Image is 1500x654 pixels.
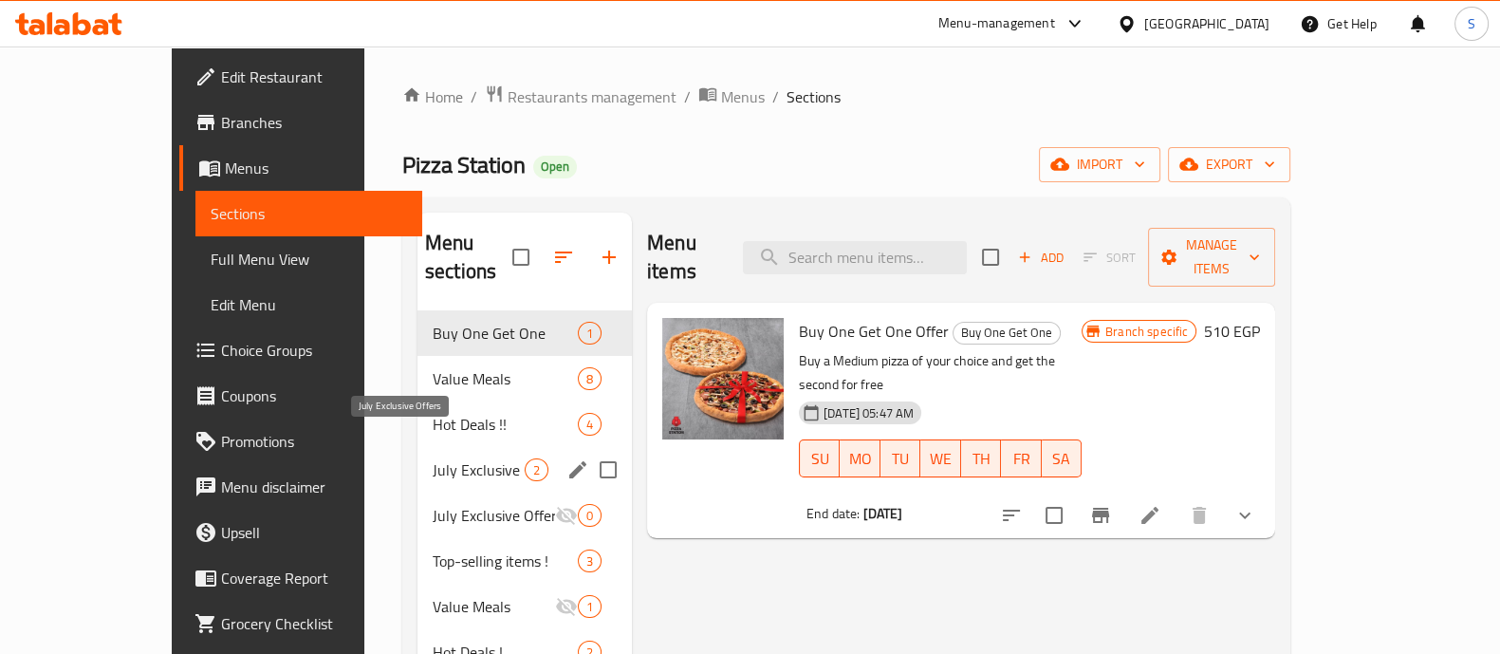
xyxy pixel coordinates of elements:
span: SA [1049,445,1074,473]
span: July Exclusive Offers [433,458,525,481]
a: Menus [179,145,422,191]
span: Coupons [221,384,407,407]
div: July Exclusive Offers2edit [417,447,632,493]
a: Edit Restaurant [179,54,422,100]
span: [DATE] 05:47 AM [816,404,921,422]
a: Branches [179,100,422,145]
span: Edit Restaurant [221,65,407,88]
span: July Exclusive Offers [433,504,555,527]
span: Grocery Checklist [221,612,407,635]
span: Open [533,159,577,175]
button: TH [961,439,1001,477]
div: Menu-management [938,12,1055,35]
span: 8 [579,370,601,388]
nav: breadcrumb [402,84,1290,109]
span: Add [1015,247,1066,269]
input: search [743,241,967,274]
span: Select section [971,237,1010,277]
div: July Exclusive Offers0 [417,493,632,538]
span: 0 [579,507,601,525]
span: Sections [787,85,841,108]
span: Buy One Get One Offer [799,317,949,346]
span: Buy One Get One [954,322,1060,344]
span: S [1468,13,1475,34]
a: Promotions [179,419,422,464]
button: edit [564,456,592,484]
span: Choice Groups [221,339,407,362]
span: Full Menu View [211,248,407,271]
li: / [471,85,477,108]
span: Menu disclaimer [221,476,407,498]
span: Sections [211,202,407,225]
div: Value Meals [433,595,555,618]
div: Buy One Get One [433,322,578,345]
h2: Menu sections [425,229,512,286]
span: Restaurants management [508,85,676,108]
div: Open [533,156,577,178]
a: Edit menu item [1139,504,1161,527]
button: import [1039,147,1160,182]
span: End date: [806,501,860,526]
span: Pizza Station [402,143,526,186]
div: Top-selling items !3 [417,538,632,584]
span: Add item [1010,243,1071,272]
span: Coverage Report [221,567,407,589]
span: Hot Deals !! [433,413,578,436]
span: SU [807,445,832,473]
button: export [1168,147,1290,182]
a: Upsell [179,510,422,555]
button: Manage items [1148,228,1275,287]
a: Menus [698,84,765,109]
div: items [578,367,602,390]
span: WE [928,445,953,473]
div: [GEOGRAPHIC_DATA] [1144,13,1269,34]
a: Full Menu View [195,236,422,282]
span: 4 [579,416,601,434]
a: Edit Menu [195,282,422,327]
span: Branch specific [1098,323,1195,341]
button: Add [1010,243,1071,272]
span: 3 [579,552,601,570]
a: Restaurants management [485,84,676,109]
button: Branch-specific-item [1078,493,1123,538]
li: / [772,85,779,108]
svg: Inactive section [555,595,578,618]
a: Menu disclaimer [179,464,422,510]
span: TU [888,445,913,473]
button: show more [1222,493,1268,538]
img: Buy One Get One Offer [662,318,784,439]
span: Top-selling items ! [433,550,578,572]
div: items [578,413,602,436]
div: items [578,550,602,572]
span: Promotions [221,430,407,453]
span: Value Meals [433,367,578,390]
span: FR [1009,445,1033,473]
span: Menus [225,157,407,179]
button: SA [1042,439,1082,477]
span: export [1183,153,1275,177]
span: import [1054,153,1145,177]
button: TU [880,439,920,477]
button: sort-choices [989,493,1034,538]
span: Select section first [1071,243,1148,272]
div: items [578,595,602,618]
button: delete [1176,493,1222,538]
div: Value Meals1 [417,584,632,629]
b: [DATE] [863,501,903,526]
span: 1 [579,598,601,616]
span: Select all sections [501,237,541,277]
span: MO [847,445,872,473]
div: items [578,504,602,527]
div: Buy One Get One [953,322,1061,345]
span: Upsell [221,521,407,544]
button: Add section [586,234,632,280]
h2: Menu items [647,229,720,286]
button: WE [920,439,960,477]
svg: Show Choices [1233,504,1256,527]
div: items [578,322,602,345]
div: Value Meals8 [417,356,632,402]
svg: Inactive section [555,504,578,527]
